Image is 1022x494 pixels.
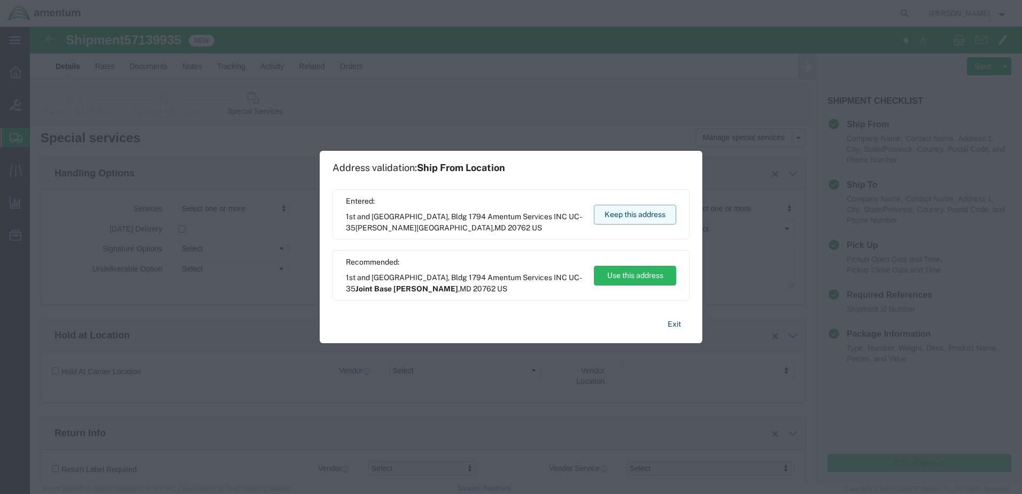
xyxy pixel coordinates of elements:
span: 20762 [508,223,530,232]
h1: Address validation: [332,162,505,174]
button: Keep this address [594,205,676,225]
span: 1st and [GEOGRAPHIC_DATA], Bldg 1794 Amentum Services INC UC-35 , [346,211,584,234]
span: MD [494,223,506,232]
button: Use this address [594,266,676,285]
span: US [497,284,507,293]
span: 1st and [GEOGRAPHIC_DATA], Bldg 1794 Amentum Services INC UC-35 , [346,272,584,295]
button: Exit [659,315,690,334]
span: Recommended: [346,257,584,268]
span: MD [460,284,471,293]
span: Entered: [346,196,584,207]
span: [PERSON_NAME][GEOGRAPHIC_DATA] [355,223,493,232]
span: US [532,223,542,232]
span: 20762 [473,284,495,293]
span: Joint Base [PERSON_NAME] [355,284,458,293]
span: Ship From Location [417,162,505,173]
